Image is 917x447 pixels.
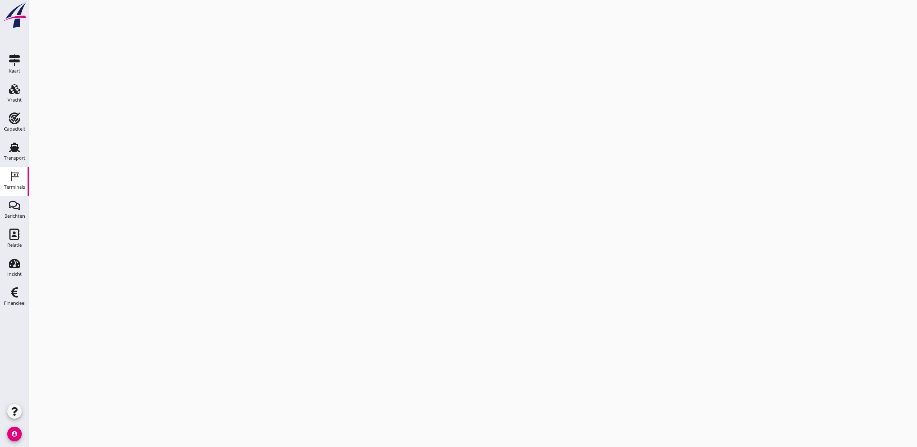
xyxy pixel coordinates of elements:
div: Vracht [8,98,22,102]
i: account_circle [7,427,22,441]
div: Berichten [4,214,25,218]
div: Terminals [4,185,25,189]
div: Capaciteit [4,127,25,131]
div: Relatie [7,243,22,247]
div: Transport [4,156,25,160]
div: Financieel [4,301,25,305]
img: logo-small.a267ee39.svg [1,2,28,29]
div: Kaart [9,69,20,73]
div: Inzicht [7,272,22,276]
